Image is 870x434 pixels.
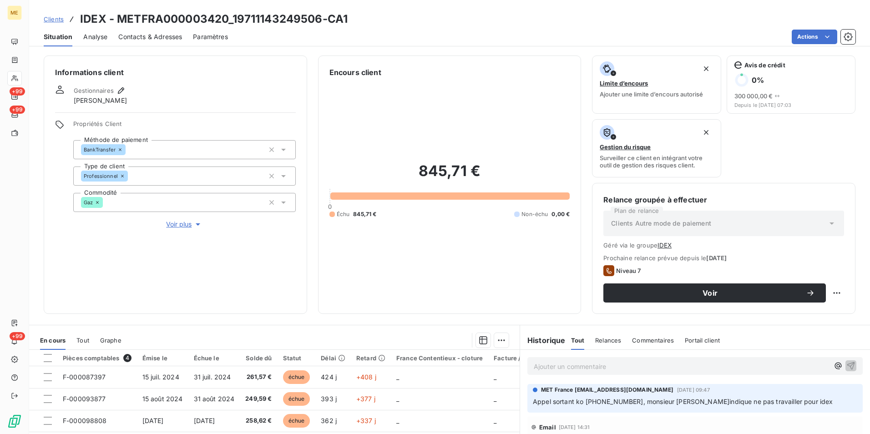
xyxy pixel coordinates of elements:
[396,395,399,403] span: _
[283,370,310,384] span: échue
[744,61,785,69] span: Avis de crédit
[539,424,556,431] span: Email
[166,220,202,229] span: Voir plus
[551,210,570,218] span: 0,00 €
[356,417,376,424] span: +337 j
[616,267,641,274] span: Niveau 7
[611,219,711,228] span: Clients Autre mode de paiement
[128,172,135,180] input: Ajouter une valeur
[84,173,118,179] span: Professionnel
[353,210,376,218] span: 845,71 €
[321,354,345,362] div: Délai
[123,354,132,362] span: 4
[10,106,25,114] span: +99
[80,11,348,27] h3: IDEX - METFRA000003420_19711143249506-CA1
[559,424,590,430] span: [DATE] 14:31
[595,337,621,344] span: Relances
[142,354,183,362] div: Émise le
[73,120,296,133] span: Propriétés Client
[533,398,833,405] span: Appel sortant ko [PHONE_NUMBER], monsieur [PERSON_NAME]indique ne pas travailler pour idex
[55,67,296,78] h6: Informations client
[321,395,337,403] span: 393 j
[396,417,399,424] span: _
[329,162,570,189] h2: 845,71 €
[520,335,566,346] h6: Historique
[592,56,721,114] button: Limite d’encoursAjouter une limite d’encours autorisé
[74,96,127,105] span: [PERSON_NAME]
[103,198,110,207] input: Ajouter une valeur
[283,392,310,406] span: échue
[245,373,272,382] span: 261,57 €
[194,417,215,424] span: [DATE]
[10,332,25,340] span: +99
[194,373,231,381] span: 31 juil. 2024
[494,354,556,362] div: Facture / Echéancier
[126,146,133,154] input: Ajouter une valeur
[685,337,720,344] span: Portail client
[100,337,121,344] span: Graphe
[706,254,727,262] span: [DATE]
[7,5,22,20] div: ME
[494,373,496,381] span: _
[245,394,272,404] span: 249,59 €
[193,32,228,41] span: Paramètres
[44,32,72,41] span: Situation
[752,76,764,85] h6: 0 %
[541,386,673,394] span: MET France [EMAIL_ADDRESS][DOMAIN_NAME]
[44,15,64,23] span: Clients
[632,337,674,344] span: Commentaires
[521,210,548,218] span: Non-échu
[142,373,179,381] span: 15 juil. 2024
[63,373,106,381] span: F-000087397
[142,395,183,403] span: 15 août 2024
[63,354,132,362] div: Pièces comptables
[73,219,296,229] button: Voir plus
[84,200,93,205] span: Gaz
[614,289,806,297] span: Voir
[658,242,672,249] button: IDEX
[329,67,381,78] h6: Encours client
[600,91,703,98] span: Ajouter une limite d’encours autorisé
[494,395,496,403] span: _
[142,417,164,424] span: [DATE]
[337,210,350,218] span: Échu
[40,337,66,344] span: En cours
[396,373,399,381] span: _
[571,337,585,344] span: Tout
[600,80,648,87] span: Limite d’encours
[74,87,114,94] span: Gestionnaires
[600,154,713,169] span: Surveiller ce client en intégrant votre outil de gestion des risques client.
[356,373,376,381] span: +408 j
[603,254,844,262] span: Prochaine relance prévue depuis le
[83,32,107,41] span: Analyse
[600,143,651,151] span: Gestion du risque
[356,354,385,362] div: Retard
[677,387,710,393] span: [DATE] 09:47
[321,417,337,424] span: 362 j
[734,102,848,108] span: Depuis le [DATE] 07:03
[283,414,310,428] span: échue
[245,354,272,362] div: Solde dû
[321,373,337,381] span: 424 j
[494,417,496,424] span: _
[839,403,861,425] iframe: Intercom live chat
[76,337,89,344] span: Tout
[245,416,272,425] span: 258,62 €
[63,395,106,403] span: F-000093877
[10,87,25,96] span: +99
[396,354,483,362] div: France Contentieux - cloture
[592,119,721,177] button: Gestion du risqueSurveiller ce client en intégrant votre outil de gestion des risques client.
[603,242,844,249] span: Géré via le groupe
[328,203,332,210] span: 0
[356,395,375,403] span: +377 j
[734,92,773,100] span: 300 000,00 €
[603,194,844,205] h6: Relance groupée à effectuer
[194,354,235,362] div: Échue le
[283,354,310,362] div: Statut
[603,283,826,303] button: Voir
[7,414,22,429] img: Logo LeanPay
[84,147,116,152] span: BankTransfer
[118,32,182,41] span: Contacts & Adresses
[63,417,107,424] span: F-000098808
[44,15,64,24] a: Clients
